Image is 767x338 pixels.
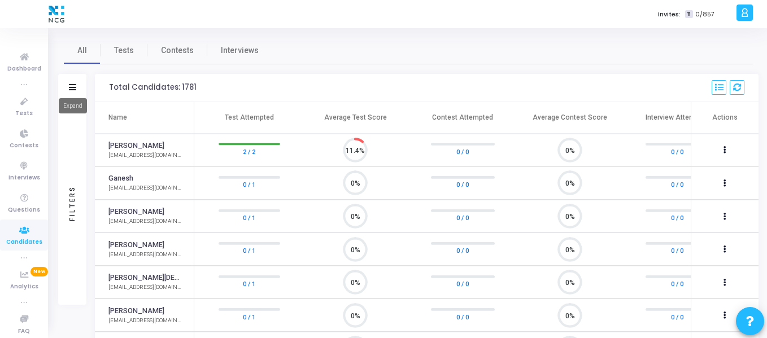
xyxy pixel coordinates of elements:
th: Contest Attempted [409,102,516,134]
a: 0 / 0 [671,146,683,157]
a: 0 / 0 [456,212,469,223]
span: Analytics [10,282,38,292]
span: FAQ [18,327,30,336]
a: 0 / 1 [243,245,255,256]
span: Tests [15,109,33,118]
div: Name [108,112,127,122]
a: [PERSON_NAME][DEMOGRAPHIC_DATA] [108,273,182,283]
span: New [30,267,48,276]
span: Interviews [8,173,40,183]
label: Invites: [658,10,681,19]
a: 0 / 1 [243,212,255,223]
span: Dashboard [7,64,41,74]
span: Contests [10,141,38,151]
div: [EMAIL_ADDRESS][DOMAIN_NAME] [108,151,182,160]
span: 0/857 [695,10,714,19]
a: Ganesh [108,173,133,184]
a: 0 / 1 [243,278,255,289]
a: [PERSON_NAME] [108,207,164,217]
div: Expand [59,98,87,113]
div: Filters [67,141,77,265]
th: Average Contest Score [516,102,624,134]
a: [PERSON_NAME] [108,141,164,151]
a: 0 / 0 [456,146,469,157]
a: 0 / 0 [671,212,683,223]
a: 0 / 0 [671,179,683,190]
div: [EMAIL_ADDRESS][DOMAIN_NAME] [108,251,182,259]
div: [EMAIL_ADDRESS][DOMAIN_NAME] [108,283,182,292]
a: 0 / 0 [456,311,469,322]
a: 0 / 0 [456,245,469,256]
a: 0 / 0 [456,179,469,190]
div: [EMAIL_ADDRESS][DOMAIN_NAME] [108,217,182,226]
span: All [77,45,87,56]
span: Questions [8,205,40,215]
a: 0 / 0 [671,245,683,256]
span: Interviews [221,45,259,56]
a: 0 / 1 [243,179,255,190]
a: 2 / 2 [243,146,255,157]
th: Test Attempted [194,102,302,134]
th: Actions [691,102,759,134]
div: [EMAIL_ADDRESS][DOMAIN_NAME] [108,317,182,325]
span: T [685,10,692,19]
img: logo [46,3,67,25]
th: Average Test Score [302,102,409,134]
a: 0 / 0 [671,311,683,322]
span: Candidates [6,238,42,247]
a: [PERSON_NAME] [108,306,164,317]
a: 0 / 0 [671,278,683,289]
div: [EMAIL_ADDRESS][DOMAIN_NAME] [108,184,182,192]
a: [PERSON_NAME] [108,240,164,251]
th: Interview Attempted [624,102,731,134]
a: 0 / 0 [456,278,469,289]
a: 0 / 1 [243,311,255,322]
div: Total Candidates: 1781 [109,83,197,92]
span: Contests [161,45,194,56]
span: Tests [114,45,134,56]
